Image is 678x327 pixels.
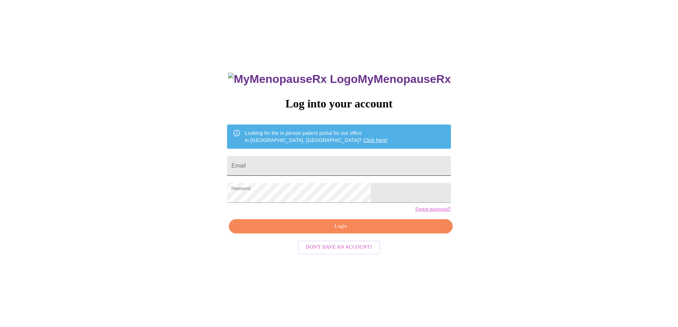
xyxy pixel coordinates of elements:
button: Don't have an account? [298,241,380,254]
a: Don't have an account? [296,244,382,250]
a: Click here! [363,137,388,143]
span: Don't have an account? [306,243,372,252]
a: Forgot password? [415,206,451,212]
button: Login [229,219,452,234]
h3: MyMenopauseRx [228,73,451,86]
span: Login [237,222,444,231]
img: MyMenopauseRx Logo [228,73,358,86]
h3: Log into your account [227,97,451,110]
div: Looking for the in person patient portal for our office in [GEOGRAPHIC_DATA], [GEOGRAPHIC_DATA]? [245,127,388,147]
